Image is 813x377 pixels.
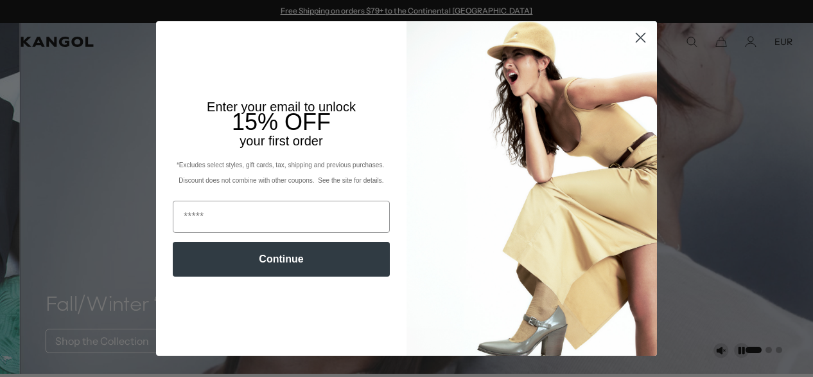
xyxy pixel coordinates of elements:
[173,201,390,233] input: Email
[207,100,356,114] span: Enter your email to unlock
[173,242,390,277] button: Continue
[240,134,322,148] span: your first order
[177,161,386,184] span: *Excludes select styles, gift cards, tax, shipping and previous purchases. Discount does not comb...
[232,109,331,135] span: 15% OFF
[406,21,657,356] img: 93be19ad-e773-4382-80b9-c9d740c9197f.jpeg
[629,26,652,49] button: Close dialog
